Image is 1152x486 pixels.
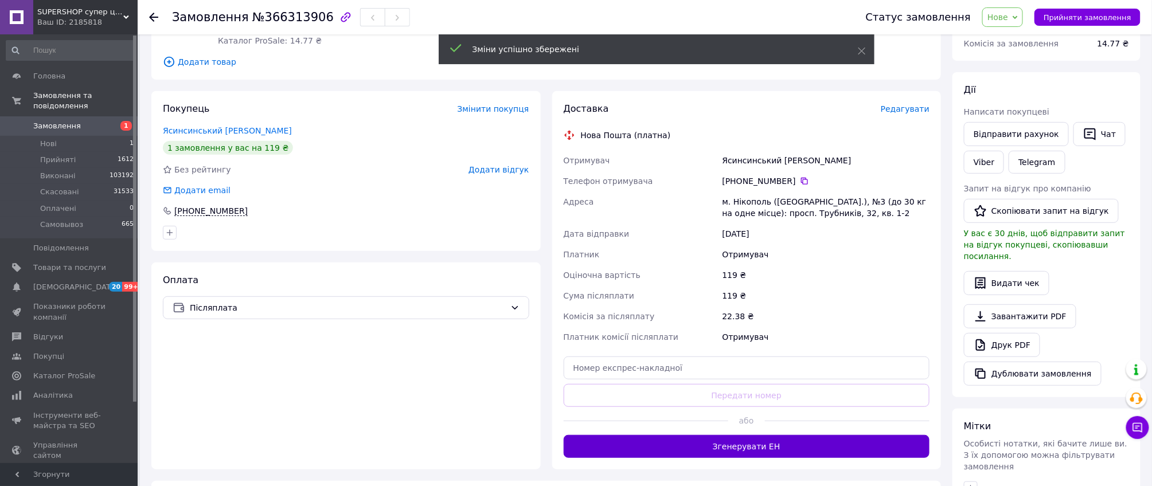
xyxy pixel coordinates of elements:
[1098,39,1129,48] span: 14.77 ₴
[149,11,158,23] div: Повернутися назад
[118,155,134,165] span: 1612
[37,17,138,28] div: Ваш ID: 2185818
[190,301,506,314] span: Післяплата
[564,197,594,206] span: Адреса
[964,199,1119,223] button: Скопіювати запит на відгук
[130,203,134,214] span: 0
[33,440,106,461] span: Управління сайтом
[720,150,932,171] div: Ясинсинський [PERSON_NAME]
[564,250,600,259] span: Платник
[37,7,123,17] span: SUPERSHOP супер ціни, супер вибір, супер покупки!
[723,175,930,187] div: [PHONE_NUMBER]
[130,139,134,149] span: 1
[40,171,76,181] span: Виконані
[172,10,249,24] span: Замовлення
[964,39,1059,48] span: Комісія за замовлення
[1044,13,1131,22] span: Прийняти замовлення
[964,333,1040,357] a: Друк PDF
[163,103,210,114] span: Покупець
[720,306,932,327] div: 22.38 ₴
[40,155,76,165] span: Прийняті
[40,220,83,230] span: Самовывоз
[564,435,930,458] button: Згенерувати ЕН
[1126,416,1149,439] button: Чат з покупцем
[33,91,138,111] span: Замовлення та повідомлення
[33,282,118,292] span: [DEMOGRAPHIC_DATA]
[964,107,1049,116] span: Написати покупцеві
[964,421,991,432] span: Мітки
[472,44,829,55] div: Зміни успішно збережені
[40,203,76,214] span: Оплачені
[720,191,932,224] div: м. Нікополь ([GEOGRAPHIC_DATA].), №3 (до 30 кг на одне місце): просп. Трубників, 32, кв. 1-2
[173,185,232,196] div: Додати email
[40,187,79,197] span: Скасовані
[564,312,655,321] span: Комісія за післяплату
[33,371,95,381] span: Каталог ProSale
[33,121,81,131] span: Замовлення
[1034,9,1141,26] button: Прийняти замовлення
[964,84,976,95] span: Дії
[33,301,106,322] span: Показники роботи компанії
[174,165,231,174] span: Без рейтингу
[114,187,134,197] span: 31533
[564,271,641,280] span: Оціночна вартість
[728,415,765,426] span: або
[866,11,971,23] div: Статус замовлення
[163,141,293,155] div: 1 замовлення у вас на 119 ₴
[964,122,1069,146] button: Відправити рахунок
[564,356,930,379] input: Номер експрес-накладної
[964,271,1049,295] button: Видати чек
[33,351,64,362] span: Покупці
[162,185,232,196] div: Додати email
[720,327,932,347] div: Отримувач
[218,36,322,45] span: Каталог ProSale: 14.77 ₴
[881,104,930,113] span: Редагувати
[964,184,1091,193] span: Запит на відгук про компанію
[6,40,135,61] input: Пошук
[1073,122,1126,146] button: Чат
[964,304,1076,328] a: Завантажити PDF
[987,13,1008,22] span: Нове
[964,362,1102,386] button: Дублювати замовлення
[964,229,1125,261] span: У вас є 30 днів, щоб відправити запит на відгук покупцеві, скопіювавши посилання.
[33,410,106,431] span: Інструменти веб-майстра та SEO
[468,165,529,174] span: Додати відгук
[33,262,106,273] span: Товари та послуги
[110,171,134,181] span: 103192
[122,282,141,292] span: 99+
[109,282,122,292] span: 20
[120,121,132,131] span: 1
[720,265,932,285] div: 119 ₴
[720,244,932,265] div: Отримувач
[458,104,529,113] span: Змінити покупця
[564,156,610,165] span: Отримувач
[40,139,57,149] span: Нові
[964,151,1004,174] a: Viber
[564,332,679,342] span: Платник комісії післяплати
[252,10,334,24] span: №366313906
[564,229,630,238] span: Дата відправки
[720,224,932,244] div: [DATE]
[33,243,89,253] span: Повідомлення
[163,56,930,68] span: Додати товар
[163,126,292,135] a: Ясинсинський [PERSON_NAME]
[174,206,248,216] span: Позвонить через Binotel
[122,220,134,230] span: 665
[720,285,932,306] div: 119 ₴
[564,291,635,300] span: Сума післяплати
[33,390,73,401] span: Аналітика
[163,275,198,285] span: Оплата
[564,103,609,114] span: Доставка
[1009,151,1065,174] a: Telegram
[564,177,653,186] span: Телефон отримувача
[964,439,1127,471] span: Особисті нотатки, які бачите лише ви. З їх допомогою можна фільтрувати замовлення
[33,71,65,81] span: Головна
[33,332,63,342] span: Відгуки
[578,130,674,141] div: Нова Пошта (платна)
